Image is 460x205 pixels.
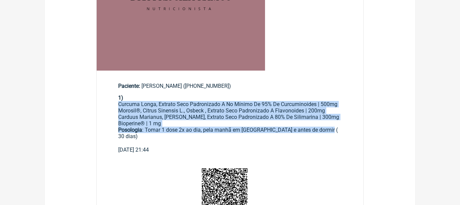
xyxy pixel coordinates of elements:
[118,83,140,89] span: Paciente:
[118,127,342,147] div: : Tomar 1 dose 2x ao dia, pela manhã em [GEOGRAPHIC_DATA] e antes de dormir ( 30 dias)ㅤ
[118,95,123,101] strong: 1)
[118,127,142,133] strong: Posologia
[118,147,342,153] div: [DATE] 21:44
[118,101,342,107] div: Curcuma Longa, Extrato Seco Padronizado A No Mínimo De 95% De Curcuminoides | 500mg
[118,83,342,89] div: [PERSON_NAME] ([PHONE_NUMBER])
[118,114,342,120] div: Carduus Marianus, [PERSON_NAME], Extrato Seco Padronizado A 80% De Silimarina | 300mg
[118,107,342,114] div: Morosil®, Citrus Sinensis L., Osbeck , Extrato Seco Padronizado A Flavonoides | 200mg
[118,120,342,127] div: Bioperine® | 1 mg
